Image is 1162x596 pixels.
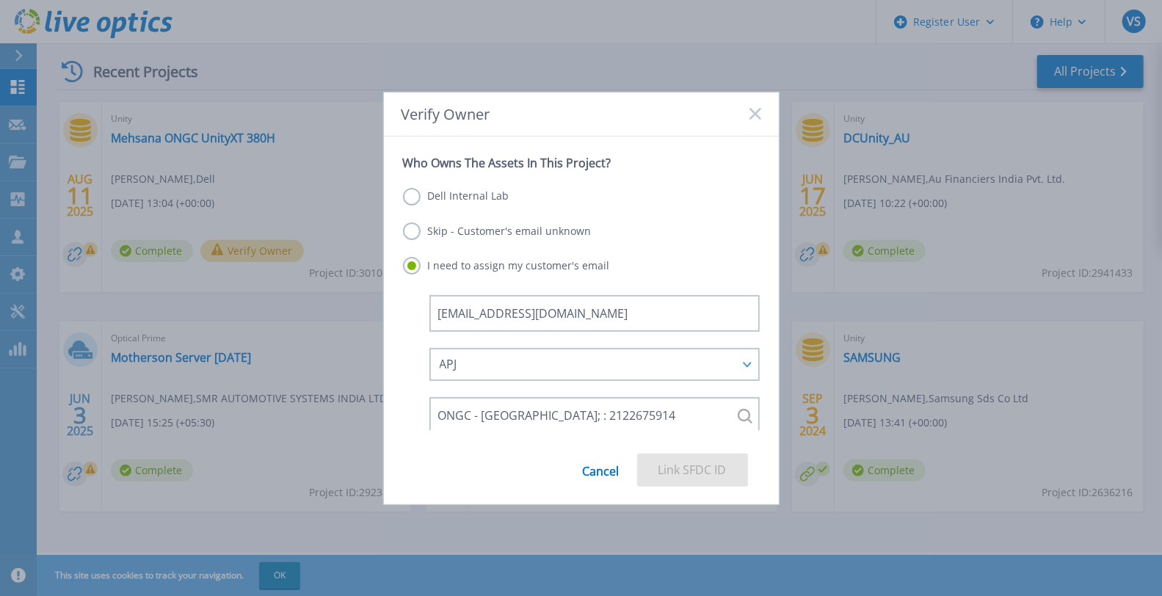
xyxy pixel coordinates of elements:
input: ONGC - Ahmedabad; : 2122675914 [429,397,760,434]
label: Skip - Customer's email unknown [403,222,592,240]
label: I need to assign my customer's email [403,257,610,275]
a: Cancel [583,454,620,487]
label: Dell Internal Lab [403,188,509,206]
p: Who Owns The Assets In This Project? [403,156,760,170]
div: APJ [440,357,733,371]
button: Link SFDC ID [637,454,748,487]
input: Enter email address [429,295,760,332]
span: Verify Owner [402,106,490,123]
